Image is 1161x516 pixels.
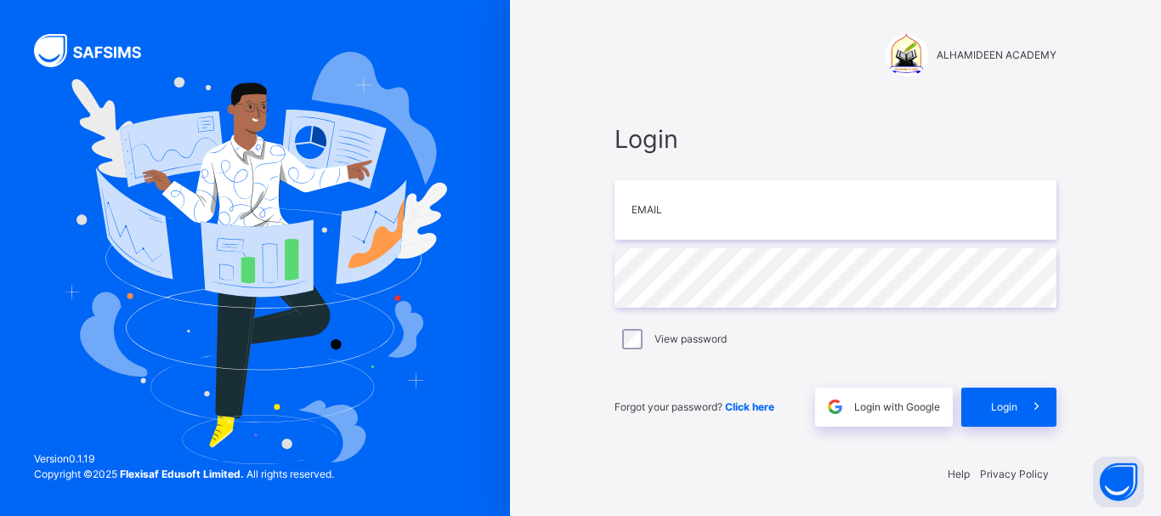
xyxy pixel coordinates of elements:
[854,400,940,415] span: Login with Google
[63,52,447,465] img: Hero Image
[948,468,970,480] a: Help
[1093,456,1144,507] button: Open asap
[34,468,334,480] span: Copyright © 2025 All rights reserved.
[120,468,244,480] strong: Flexisaf Edusoft Limited.
[991,400,1017,415] span: Login
[614,121,1056,157] span: Login
[937,48,1056,63] span: ALHAMIDEEN ACADEMY
[980,468,1049,480] a: Privacy Policy
[34,34,161,67] img: SAFSIMS Logo
[654,332,727,347] label: View password
[34,451,334,467] span: Version 0.1.19
[725,400,774,413] a: Click here
[825,397,845,417] img: google.396cfc9801f0270233282035f929180a.svg
[614,400,774,413] span: Forgot your password?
